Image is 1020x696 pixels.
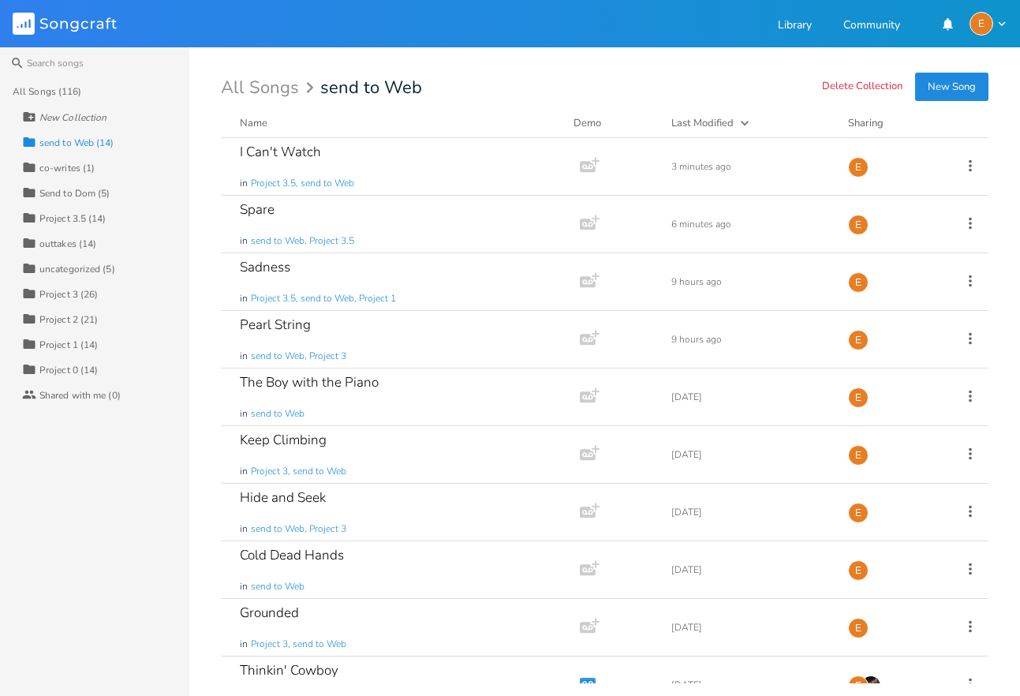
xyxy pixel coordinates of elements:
span: send to Web, Project 3 [251,350,346,363]
span: in [240,580,248,593]
div: Send to Dom (5) [39,189,110,198]
a: Library [778,20,812,33]
a: Community [843,20,900,33]
div: Erin Nicolle [848,157,869,178]
span: in [240,350,248,363]
div: Pearl String [240,318,311,331]
div: Spare [240,203,275,216]
button: Name [240,115,555,131]
span: Project 3.5, send to Web, Project 1 [251,292,396,305]
div: 9 hours ago [671,335,829,344]
div: Project 1 (14) [39,340,98,350]
div: Shared with me (0) [39,391,121,400]
button: Last Modified [671,115,829,131]
div: [DATE] [671,680,829,690]
div: Hide and Seek [240,491,326,504]
div: Name [240,116,267,130]
button: New Song [915,73,988,101]
div: All Songs (116) [13,87,82,96]
div: 3 minutes ago [671,162,829,171]
div: Demo [574,115,652,131]
span: send to Web, Project 3.5 [251,234,354,248]
div: Project 3.5 (14) [39,214,106,223]
div: Erin Nicolle [848,675,869,696]
div: [DATE] [671,450,829,459]
span: Project 3, send to Web [251,465,346,478]
div: Erin Nicolle [970,12,993,36]
span: in [240,465,248,478]
div: The Boy with the Piano [240,376,379,389]
div: uncategorized (5) [39,264,115,274]
button: Delete Collection [822,80,902,94]
div: Sadness [240,260,290,274]
div: 9 hours ago [671,277,829,286]
div: Erin Nicolle [848,618,869,638]
span: Project 3.5, send to Web [251,177,354,190]
img: Elle Morgan [861,675,881,696]
div: send to Web (14) [39,138,114,148]
span: in [240,522,248,536]
div: [DATE] [671,392,829,402]
span: Project 3, send to Web [251,638,346,651]
span: send to Web [251,580,305,593]
div: All Songs [221,80,319,95]
div: Erin Nicolle [848,387,869,408]
div: Project 3 (26) [39,290,98,299]
div: Thinkin' Cowboy [240,664,338,677]
div: Cold Dead Hands [240,548,344,562]
div: co-writes (1) [39,163,95,173]
div: Keep Climbing [240,433,327,447]
div: Erin Nicolle [848,215,869,235]
div: Project 2 (21) [39,315,98,324]
span: in [240,638,248,651]
span: in [240,177,248,190]
div: New Collection [39,113,106,122]
div: [DATE] [671,507,829,517]
div: Erin Nicolle [848,445,869,466]
div: [DATE] [671,565,829,574]
div: Grounded [240,606,299,619]
span: in [240,407,248,421]
div: outtakes (14) [39,239,96,249]
div: Erin Nicolle [848,272,869,293]
span: in [240,292,248,305]
div: Erin Nicolle [848,330,869,350]
div: Erin Nicolle [848,503,869,523]
div: I Can't Watch [240,145,321,159]
div: [DATE] [671,623,829,632]
span: send to Web, Project 3 [251,522,346,536]
div: Last Modified [671,116,734,130]
button: E [970,12,1007,36]
div: Erin Nicolle [848,560,869,581]
span: send to Web [251,407,305,421]
div: Sharing [848,115,943,131]
span: in [240,234,248,248]
div: Project 0 (14) [39,365,98,375]
span: send to Web [320,79,422,96]
div: 6 minutes ago [671,219,829,229]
